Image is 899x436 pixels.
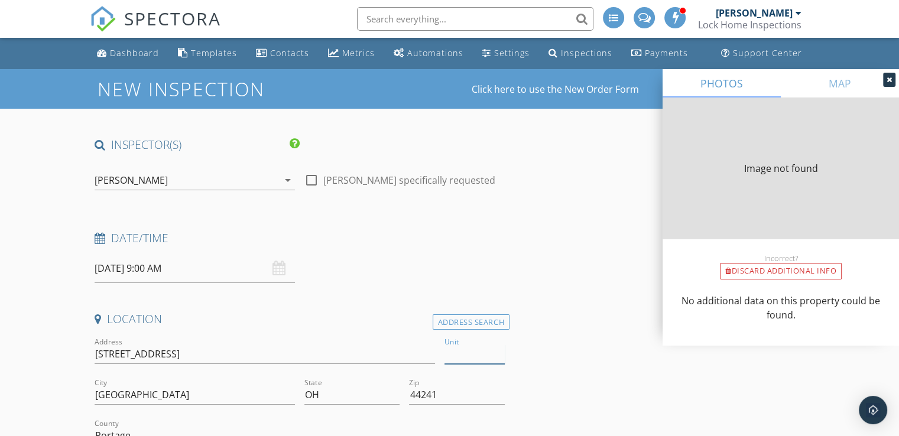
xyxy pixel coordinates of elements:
[561,47,612,58] div: Inspections
[92,43,164,64] a: Dashboard
[663,69,781,97] a: PHOTOS
[95,175,168,186] div: [PERSON_NAME]
[478,43,534,64] a: Settings
[716,43,807,64] a: Support Center
[124,6,221,31] span: SPECTORA
[781,69,899,97] a: MAP
[281,173,295,187] i: arrow_drop_down
[95,311,505,327] h4: Location
[698,19,801,31] div: Lock Home Inspections
[494,47,530,58] div: Settings
[90,16,221,41] a: SPECTORA
[98,79,359,99] h1: New Inspection
[90,6,116,32] img: The Best Home Inspection Software - Spectora
[407,47,463,58] div: Automations
[544,43,617,64] a: Inspections
[433,314,509,330] div: Address Search
[357,7,593,31] input: Search everything...
[95,230,505,246] h4: Date/Time
[95,137,300,152] h4: INSPECTOR(S)
[859,396,887,424] div: Open Intercom Messenger
[677,294,885,322] p: No additional data on this property could be found.
[389,43,468,64] a: Automations (Advanced)
[472,84,639,94] a: Click here to use the New Order Form
[733,47,802,58] div: Support Center
[95,254,295,283] input: Select date
[663,253,899,263] div: Incorrect?
[342,47,375,58] div: Metrics
[716,7,793,19] div: [PERSON_NAME]
[627,43,693,64] a: Payments
[270,47,309,58] div: Contacts
[720,263,842,279] div: Discard Additional info
[191,47,237,58] div: Templates
[645,47,688,58] div: Payments
[323,174,495,186] label: [PERSON_NAME] specifically requested
[323,43,379,64] a: Metrics
[110,47,159,58] div: Dashboard
[251,43,314,64] a: Contacts
[173,43,242,64] a: Templates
